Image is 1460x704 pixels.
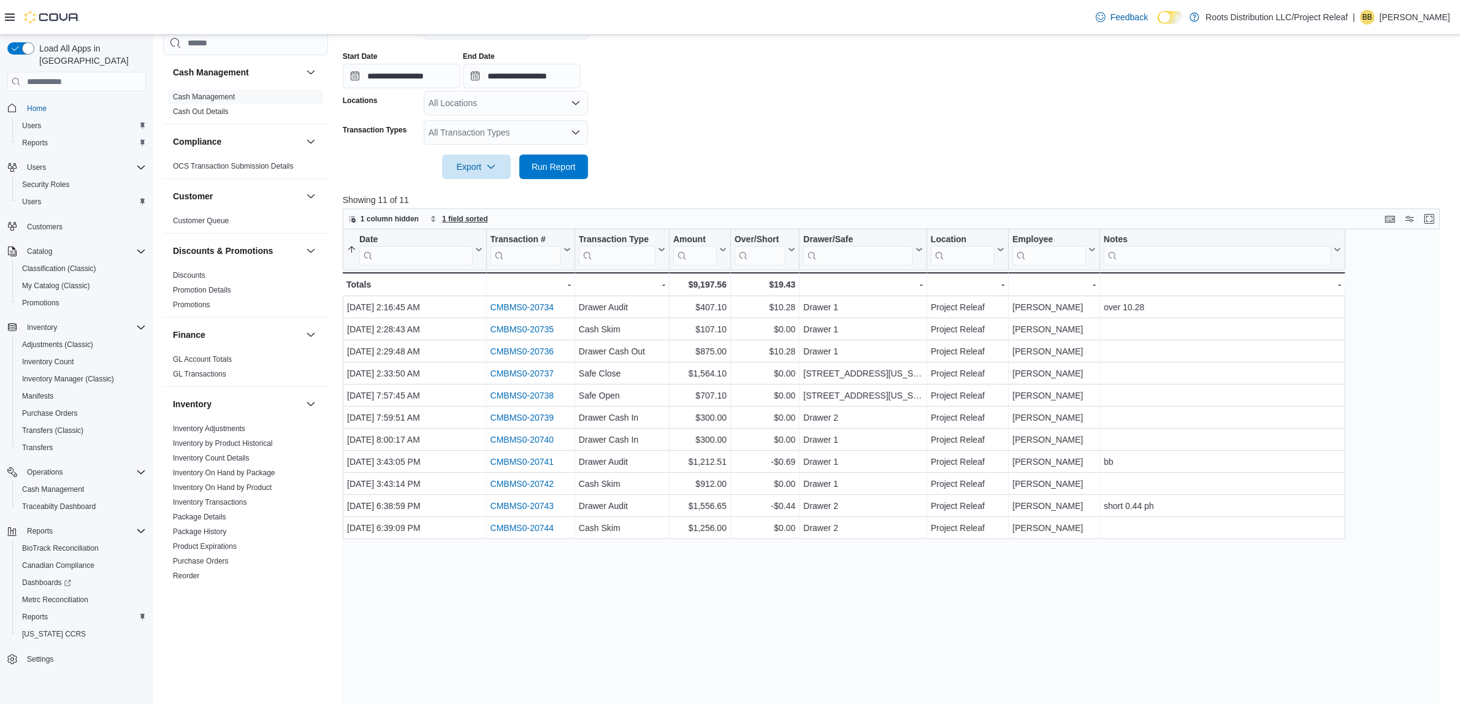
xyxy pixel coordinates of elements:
div: $300.00 [673,433,727,448]
div: - [1012,277,1096,292]
a: [US_STATE] CCRS [17,627,91,641]
a: Canadian Compliance [17,558,99,573]
button: Cash Management [12,481,151,498]
button: BioTrack Reconciliation [12,540,151,557]
a: Adjustments (Classic) [17,337,98,352]
button: Customers [2,218,151,235]
button: Finance [304,327,318,342]
span: Catalog [22,244,146,259]
span: Export [449,155,503,179]
button: My Catalog (Classic) [12,277,151,294]
div: Over/Short [735,234,785,246]
div: Amount [673,234,717,246]
a: Purchase Orders [173,557,229,565]
span: Manifests [17,389,146,404]
button: 1 column hidden [343,212,424,226]
button: Inventory [173,398,301,410]
span: Metrc Reconciliation [17,592,146,607]
button: Inventory [22,320,62,335]
a: Customers [22,220,67,234]
nav: Complex example [7,94,146,700]
a: CMBMS0-20734 [490,303,554,313]
span: Inventory [22,320,146,335]
div: [PERSON_NAME] [1012,323,1096,337]
a: Discounts [173,271,205,280]
a: Settings [22,652,58,667]
div: Cash Management [163,90,328,124]
a: Traceabilty Dashboard [17,499,101,514]
button: Home [2,99,151,117]
a: BioTrack Reconciliation [17,541,104,556]
span: Users [22,121,41,131]
div: [PERSON_NAME] [1012,300,1096,315]
span: Cash Out Details [173,107,229,117]
button: Promotions [12,294,151,312]
span: Promotions [17,296,146,310]
div: $0.00 [735,433,795,448]
div: Drawer 1 [803,300,923,315]
button: Security Roles [12,176,151,193]
button: Inventory [304,397,318,411]
span: Users [22,197,41,207]
input: Press the down key to open a popover containing a calendar. [463,64,581,88]
a: Cash Management [17,482,89,497]
div: Breyanna Bright [1360,10,1375,25]
a: CMBMS0-20744 [490,524,554,534]
button: Employee [1012,234,1096,266]
button: Canadian Compliance [12,557,151,574]
span: Canadian Compliance [22,561,94,570]
span: Cash Management [22,484,84,494]
button: Customer [173,190,301,202]
h3: Customer [173,190,213,202]
span: Inventory Count [22,357,74,367]
a: Promotion Details [173,286,231,294]
button: Enter fullscreen [1422,212,1437,226]
div: Drawer 2 [803,411,923,426]
button: Over/Short [735,234,795,266]
a: Inventory Manager (Classic) [17,372,119,386]
a: Metrc Reconciliation [17,592,93,607]
div: Drawer Cash Out [579,345,665,359]
div: $9,197.56 [673,277,727,292]
button: Run Report [519,155,588,179]
span: Users [22,160,146,175]
div: $407.10 [673,300,727,315]
h3: Inventory [173,398,212,410]
div: Drawer Audit [579,300,665,315]
div: Amount [673,234,717,266]
span: Purchase Orders [17,406,146,421]
span: Classification (Classic) [17,261,146,276]
div: Employee [1012,234,1086,246]
div: $875.00 [673,345,727,359]
a: Reports [17,136,53,150]
button: Display options [1402,212,1417,226]
span: Canadian Compliance [17,558,146,573]
div: Date [359,234,473,266]
span: Discounts [173,270,205,280]
button: Open list of options [571,98,581,108]
span: Users [17,118,146,133]
a: Feedback [1091,5,1153,29]
button: Users [12,117,151,134]
span: [US_STATE] CCRS [22,629,86,639]
button: Catalog [22,244,57,259]
span: Adjustments (Classic) [17,337,146,352]
div: - [803,277,923,292]
div: [PERSON_NAME] [1012,345,1096,359]
button: Traceabilty Dashboard [12,498,151,515]
div: [DATE] 7:59:51 AM [347,411,483,426]
p: Roots Distribution LLC/Project Releaf [1206,10,1348,25]
span: 1 column hidden [361,214,419,224]
div: - [490,277,570,292]
a: Dashboards [12,574,151,591]
span: Inventory Manager (Classic) [17,372,146,386]
span: 1 field sorted [442,214,488,224]
div: Project Releaf [931,323,1004,337]
button: Transaction Type [579,234,665,266]
a: Product Expirations [173,542,237,551]
span: Manifests [22,391,53,401]
div: [PERSON_NAME] [1012,411,1096,426]
button: Adjustments (Classic) [12,336,151,353]
span: Home [22,100,146,115]
span: My Catalog (Classic) [22,281,90,291]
